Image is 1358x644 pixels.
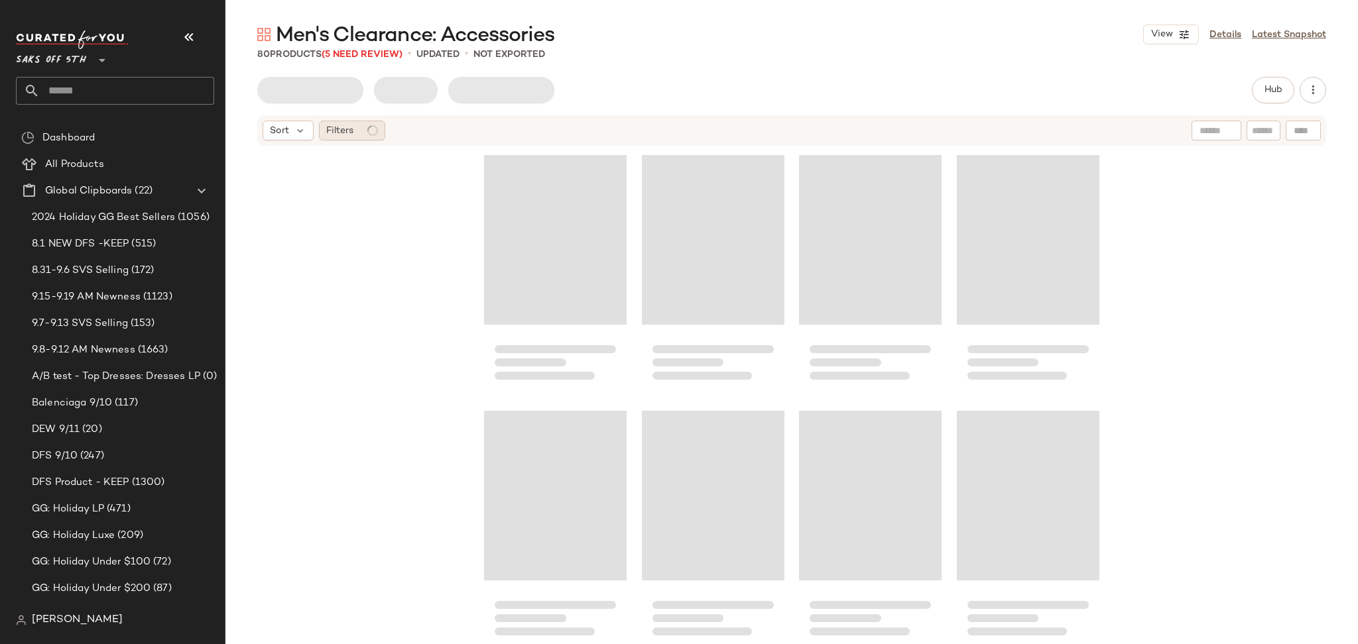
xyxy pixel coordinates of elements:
span: Men's Clearance: Accessories [276,23,554,49]
button: Hub [1252,77,1294,103]
span: (153) [128,316,155,331]
div: Loading... [799,150,942,395]
span: DFS 9/10 [32,449,78,464]
span: Dashboard [42,131,95,146]
span: (0) [200,369,217,384]
span: (1056) [175,210,210,225]
span: (1123) [141,290,172,305]
span: DFS Product - KEEP [32,475,129,490]
span: 9.15-9.19 AM Newness [32,290,141,305]
span: 8.31-9.6 SVS Selling [32,263,129,278]
span: A/B test - Top Dresses: Dresses LP [32,369,200,384]
span: All Products [45,157,104,172]
span: (5 Need Review) [322,50,402,60]
p: updated [416,48,460,62]
span: • [408,46,411,62]
span: (72) [151,555,171,570]
img: cfy_white_logo.C9jOOHJF.svg [16,30,129,49]
span: [PERSON_NAME] [32,612,123,628]
span: 80 [257,50,270,60]
span: Hub [1264,85,1282,95]
span: Filters [326,124,353,138]
img: svg%3e [16,615,27,625]
span: (1300) [129,475,165,490]
span: 8.1 NEW DFS -KEEP [32,237,129,252]
img: svg%3e [257,28,271,41]
div: Products [257,48,402,62]
span: (247) [78,449,104,464]
a: Latest Snapshot [1252,28,1326,42]
span: Balenciaga 9/10 [32,396,112,411]
span: (515) [129,237,156,252]
span: (20) [80,422,102,437]
div: Loading... [484,150,627,395]
span: DEW 9/11 [32,422,80,437]
span: (87) [151,581,172,596]
span: 9.8-9.12 AM Newness [32,343,135,358]
span: 9.7-9.13 SVS Selling [32,316,128,331]
a: Details [1209,28,1241,42]
span: GG: Holiday LP [32,502,104,517]
span: • [465,46,468,62]
img: svg%3e [21,131,34,144]
span: Sort [270,124,289,138]
span: (172) [129,263,154,278]
span: GG: Holiday Luxe [32,528,115,543]
span: View [1150,29,1173,40]
span: Global Clipboards [45,184,132,199]
span: Saks OFF 5TH [16,45,86,69]
button: View [1143,25,1199,44]
span: 2024 Holiday GG Best Sellers [32,210,175,225]
span: GG: Holiday Under $200 [32,581,151,596]
span: (471) [104,502,131,517]
p: Not Exported [473,48,545,62]
div: Loading... [957,150,1099,395]
div: Loading... [642,150,784,395]
span: (1663) [135,343,168,358]
span: GG: Holiday Under $100 [32,555,151,570]
span: (209) [115,528,143,543]
span: (22) [132,184,153,199]
span: (117) [112,396,138,411]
